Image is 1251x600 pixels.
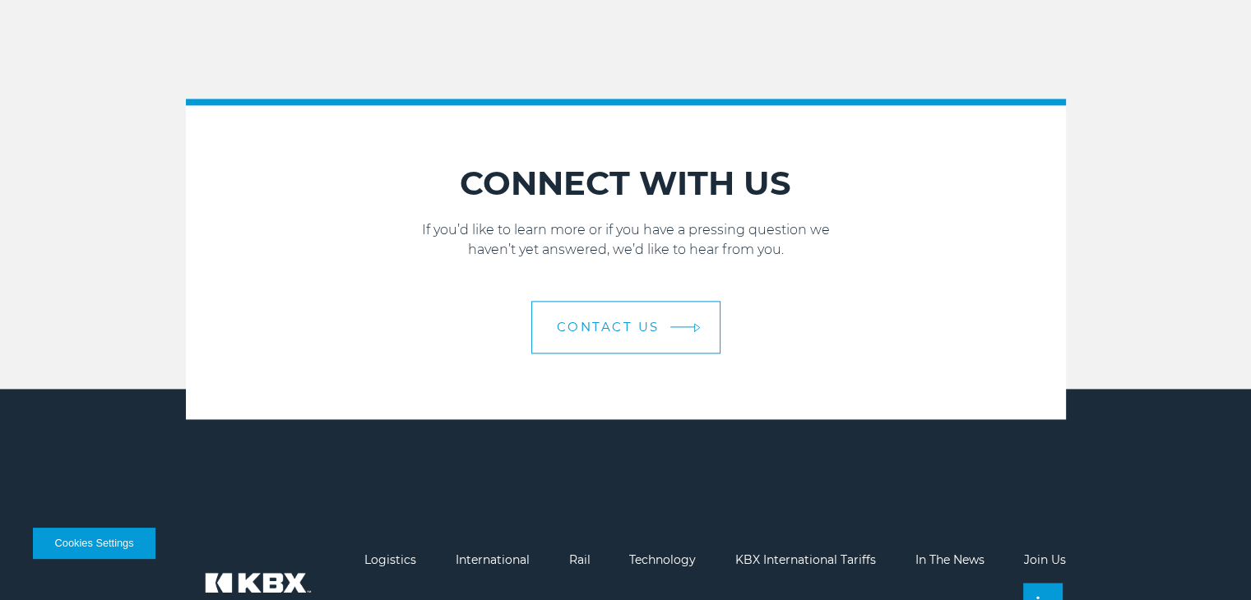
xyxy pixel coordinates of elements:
h2: CONNECT WITH US [186,163,1066,204]
img: arrow [693,323,700,332]
a: Join Us [1023,552,1065,567]
a: Technology [629,552,696,567]
button: Cookies Settings [33,528,155,559]
span: Contact Us [557,321,660,333]
a: In The News [915,552,985,567]
a: Rail [569,552,591,567]
a: Logistics [364,552,416,567]
a: KBX International Tariffs [735,552,876,567]
a: International [456,552,530,567]
a: Contact Us arrow arrow [531,301,720,353]
p: If you’d like to learn more or if you have a pressing question we haven’t yet answered, we’d like... [186,220,1066,260]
